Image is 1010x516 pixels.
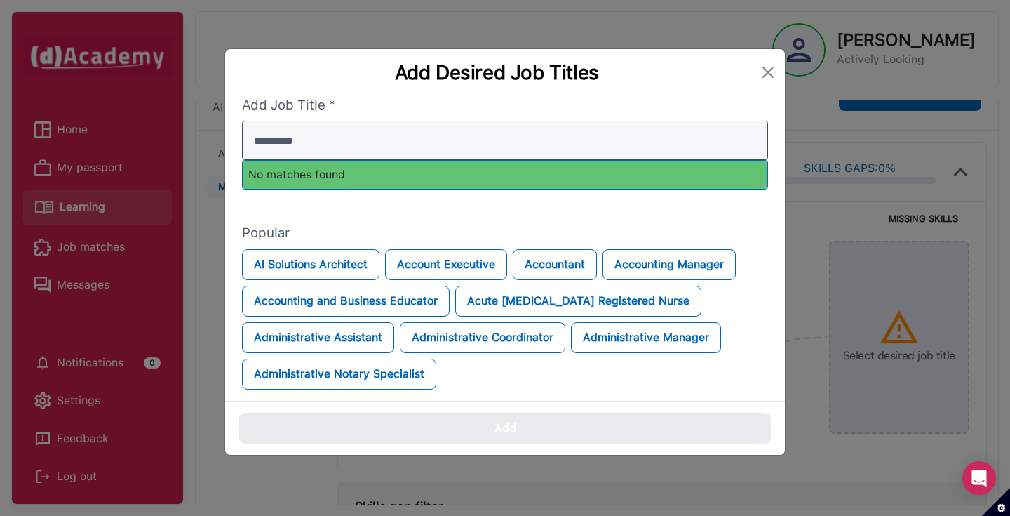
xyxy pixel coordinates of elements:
label: Add Job Title * [242,95,768,116]
button: Accounting Manager [602,249,736,280]
button: Close [757,61,779,84]
button: Administrative Coordinator [400,322,565,353]
button: Add [239,413,771,444]
div: Add [494,420,516,437]
div: No matches found [243,161,767,189]
button: Accountant [513,249,597,280]
button: Set cookie preferences [982,488,1010,516]
div: Add Desired Job Titles [236,60,757,84]
button: Administrative Notary Specialist [242,359,436,390]
button: AI Solutions Architect [242,249,379,280]
label: Popular [242,223,768,244]
button: Administrative Manager [571,322,721,353]
button: Acute [MEDICAL_DATA] Registered Nurse [455,286,701,317]
button: Account Executive [385,249,507,280]
button: Accounting and Business Educator [242,286,450,317]
div: Open Intercom Messenger [962,461,996,495]
button: Administrative Assistant [242,322,394,353]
